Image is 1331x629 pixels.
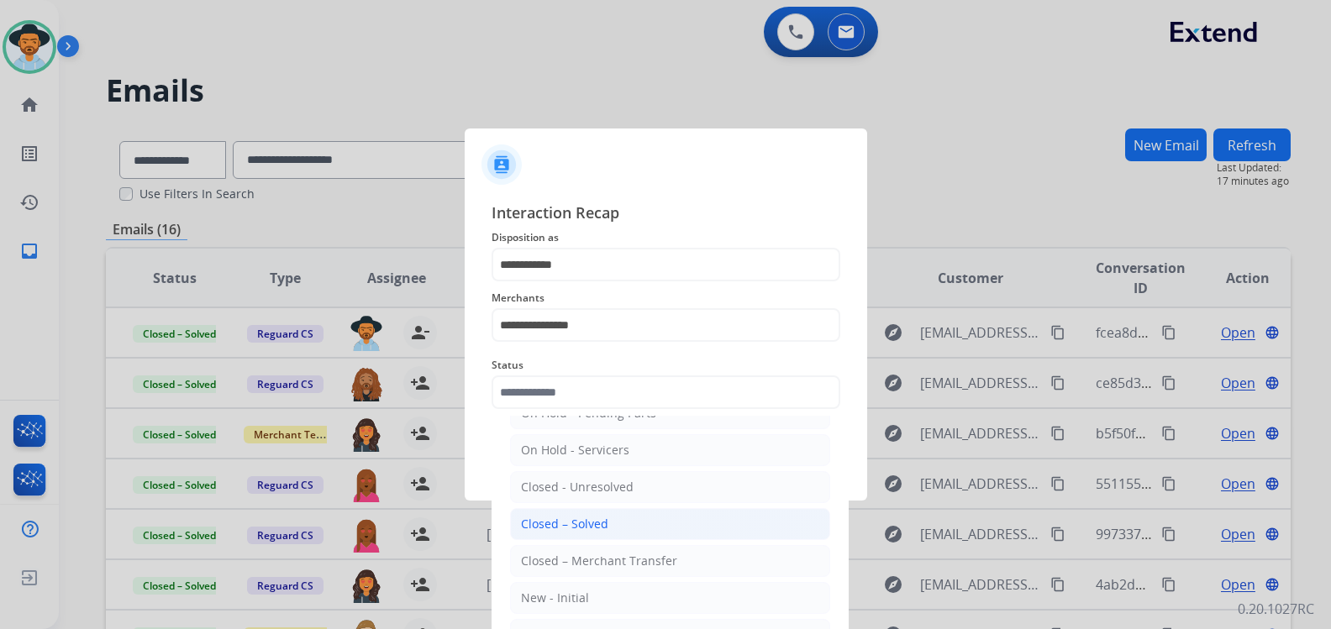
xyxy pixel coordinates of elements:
[492,228,840,248] span: Disposition as
[492,355,840,375] span: Status
[521,442,629,459] div: On Hold - Servicers
[481,144,522,185] img: contactIcon
[521,590,589,606] div: New - Initial
[521,516,608,532] div: Closed – Solved
[521,479,634,495] div: Closed - Unresolved
[1238,599,1314,619] p: 0.20.1027RC
[492,288,840,308] span: Merchants
[521,553,677,569] div: Closed – Merchant Transfer
[492,201,840,228] span: Interaction Recap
